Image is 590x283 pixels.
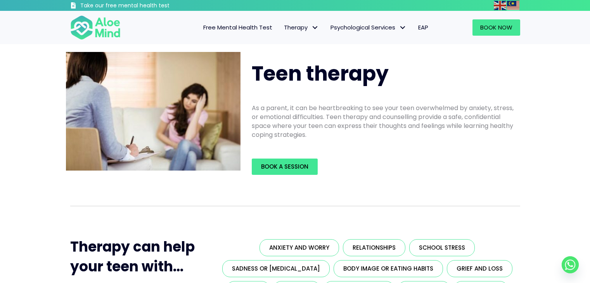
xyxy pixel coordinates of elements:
[409,239,475,256] a: School stress
[278,19,325,36] a: TherapyTherapy: submenu
[472,19,520,36] a: Book Now
[480,23,512,31] span: Book Now
[343,239,405,256] a: Relationships
[310,22,321,33] span: Therapy: submenu
[343,264,433,273] span: Body image or eating habits
[330,23,407,31] span: Psychological Services
[203,23,272,31] span: Free Mental Health Test
[325,19,412,36] a: Psychological ServicesPsychological Services: submenu
[507,1,519,10] img: ms
[494,1,506,10] img: en
[260,239,339,256] a: Anxiety and worry
[80,2,211,10] h3: Take our free mental health test
[419,243,465,252] span: School stress
[412,19,434,36] a: EAP
[447,260,512,277] a: Grief and loss
[334,260,443,277] a: Body image or eating habits
[252,59,389,88] span: Teen therapy
[353,243,396,252] span: Relationships
[252,104,516,140] p: As a parent, it can be heartbreaking to see your teen overwhelmed by anxiety, stress, or emotiona...
[507,1,520,10] a: Malay
[494,1,507,10] a: English
[261,162,308,171] span: Book a Session
[70,15,121,40] img: Aloe mind Logo
[66,52,240,171] img: teen therapy2
[397,22,408,33] span: Psychological Services: submenu
[284,23,319,31] span: Therapy
[269,243,329,252] span: Anxiety and worry
[70,2,211,11] a: Take our free mental health test
[562,256,579,273] a: Whatsapp
[70,237,195,276] span: Therapy can help your teen with...
[252,159,318,175] a: Book a Session
[197,19,278,36] a: Free Mental Health Test
[232,264,320,273] span: Sadness or [MEDICAL_DATA]
[457,264,503,273] span: Grief and loss
[222,260,330,277] a: Sadness or [MEDICAL_DATA]
[131,19,434,36] nav: Menu
[418,23,428,31] span: EAP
